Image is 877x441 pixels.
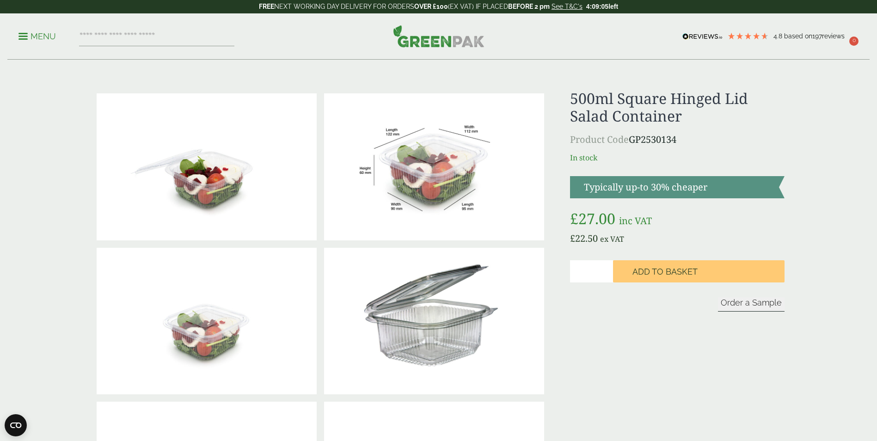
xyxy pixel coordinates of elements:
[718,297,785,312] button: Order a Sample
[822,32,845,40] span: reviews
[613,260,785,282] button: Add to Basket
[600,234,624,244] span: ex VAT
[773,32,784,40] span: 4.8
[608,3,618,10] span: left
[586,3,608,10] span: 4:09:05
[682,33,723,40] img: REVIEWS.io
[393,25,484,47] img: GreenPak Supplies
[812,32,822,40] span: 197
[18,31,56,42] p: Menu
[632,267,698,277] span: Add to Basket
[570,90,784,125] h1: 500ml Square Hinged Lid Salad Container
[414,3,448,10] strong: OVER £100
[570,232,575,245] span: £
[849,37,859,46] span: 0
[570,208,615,228] bdi: 27.00
[570,152,784,163] p: In stock
[552,3,583,10] a: See T&C's
[784,32,812,40] span: Based on
[324,248,544,395] img: 500ml Square Hinged Lid Salad Container 0
[259,3,274,10] strong: FREE
[570,208,578,228] span: £
[508,3,550,10] strong: BEFORE 2 pm
[570,133,784,147] p: GP2530134
[619,214,652,227] span: inc VAT
[727,32,769,40] div: 4.79 Stars
[97,248,317,395] img: 500ml Square Hinged Salad Container Closed
[721,298,782,307] span: Order a Sample
[324,93,544,240] img: SaladBox_500
[5,414,27,436] button: Open CMP widget
[570,232,598,245] bdi: 22.50
[97,93,317,240] img: 500ml Square Hinged Salad Container Open
[18,31,56,40] a: Menu
[570,133,629,146] span: Product Code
